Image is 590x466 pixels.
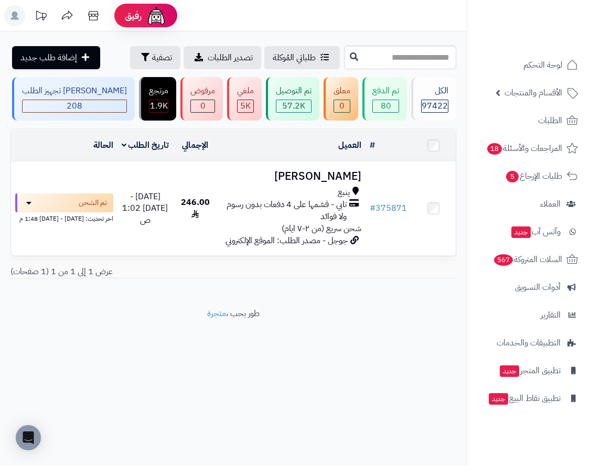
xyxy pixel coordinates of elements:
[238,100,253,112] span: 5K
[208,51,253,64] span: تصدير الطلبات
[510,224,561,239] span: وآتس آب
[373,100,399,112] span: 80
[523,58,562,72] span: لوحة التحكم
[222,199,347,223] span: تابي - قسّمها على 4 دفعات بدون رسوم ولا فوائد
[474,164,584,189] a: طلبات الإرجاع5
[474,191,584,216] a: العملاء
[506,171,519,182] span: 5
[372,85,399,97] div: تم الدفع
[541,308,561,322] span: التقارير
[276,100,311,112] div: 57209
[519,28,580,50] img: logo-2.png
[515,280,561,295] span: أدوات التسويق
[122,190,168,227] span: [DATE] - [DATE] 1:02 ص
[474,330,584,355] a: التطبيقات والخدمات
[15,212,113,223] div: اخر تحديث: [DATE] - [DATE] 1:48 م
[500,365,519,377] span: جديد
[190,85,215,97] div: مرفوض
[146,5,167,26] img: ai-face.png
[276,85,312,97] div: تم التوصيل
[321,77,360,121] a: معلق 0
[494,254,513,266] span: 567
[497,335,561,350] span: التطبيقات والخدمات
[3,266,464,278] div: عرض 1 إلى 1 من 1 (1 صفحات)
[422,100,448,112] span: 97422
[505,85,562,100] span: الأقسام والمنتجات
[93,139,113,151] a: الحالة
[273,51,316,64] span: طلباتي المُوكلة
[499,363,561,378] span: تطبيق المتجر
[488,391,561,406] span: تطبيق نقاط البيع
[486,141,562,156] span: المراجعات والأسئلة
[10,77,137,121] a: [PERSON_NAME] تجهيز الطلب 208
[20,51,77,64] span: إضافة طلب جديد
[538,113,562,128] span: الطلبات
[225,77,264,121] a: ملغي 5K
[334,85,350,97] div: معلق
[360,77,409,121] a: تم الدفع 80
[276,100,311,112] span: 57.2K
[338,139,361,151] a: العميل
[487,143,502,155] span: 18
[334,100,350,112] span: 0
[12,46,100,69] a: إضافة طلب جديد
[370,139,375,151] a: #
[16,425,41,450] div: Open Intercom Messenger
[474,302,584,328] a: التقارير
[181,196,210,221] span: 246.00
[474,358,584,383] a: تطبيق المتجرجديد
[191,100,214,112] span: 0
[511,226,531,238] span: جديد
[474,52,584,78] a: لوحة التحكم
[207,307,226,320] a: متجرة
[474,136,584,161] a: المراجعات والأسئلة18
[22,85,127,97] div: [PERSON_NAME] تجهيز الطلب
[125,9,142,22] span: رفيق
[152,51,172,64] span: تصفية
[149,100,168,112] span: 1.9K
[23,100,126,112] span: 208
[28,5,54,29] a: تحديثات المنصة
[137,77,178,121] a: مرتجع 1.9K
[409,77,458,121] a: الكل97422
[474,275,584,300] a: أدوات التسويق
[489,393,508,405] span: جديد
[122,139,169,151] a: تاريخ الطلب
[338,187,350,199] span: ينبع
[474,219,584,244] a: وآتس آبجديد
[505,169,562,183] span: طلبات الإرجاع
[149,85,168,97] div: مرتجع
[184,46,261,69] a: تصدير الطلبات
[149,100,168,112] div: 1855
[237,85,254,97] div: ملغي
[370,202,376,214] span: #
[474,108,584,133] a: الطلبات
[264,46,340,69] a: طلباتي المُوكلة
[222,170,361,182] h3: [PERSON_NAME]
[540,197,561,211] span: العملاء
[130,46,180,69] button: تصفية
[370,202,407,214] a: #375871
[282,222,361,235] span: شحن سريع (من ٢-٧ ايام)
[493,252,562,267] span: السلات المتروكة
[182,139,208,151] a: الإجمالي
[178,77,225,121] a: مرفوض 0
[238,100,253,112] div: 5009
[474,247,584,272] a: السلات المتروكة567
[79,198,107,208] span: تم الشحن
[226,234,348,247] span: جوجل - مصدر الطلب: الموقع الإلكتروني
[421,85,448,97] div: الكل
[474,386,584,411] a: تطبيق نقاط البيعجديد
[264,77,321,121] a: تم التوصيل 57.2K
